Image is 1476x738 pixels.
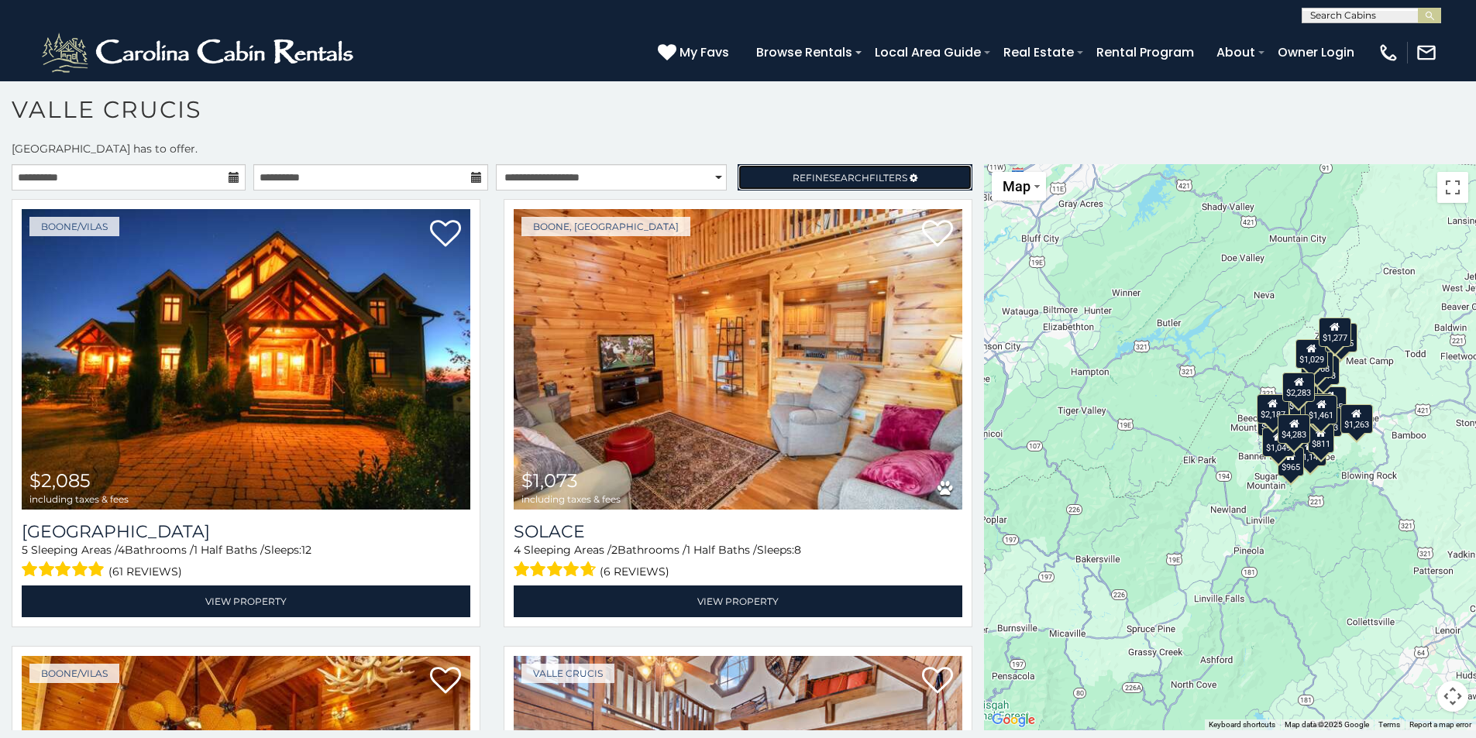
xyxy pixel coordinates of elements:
[1257,394,1289,424] div: $2,187
[922,665,953,698] a: Add to favorites
[992,172,1046,201] button: Change map style
[1302,348,1334,378] div: $1,168
[748,39,860,66] a: Browse Rentals
[1437,681,1468,712] button: Map camera controls
[430,665,461,698] a: Add to favorites
[988,710,1039,730] img: Google
[22,521,470,542] h3: Wilderness Lodge
[514,542,962,582] div: Sleeping Areas / Bathrooms / Sleeps:
[1209,39,1263,66] a: About
[39,29,360,76] img: White-1-2.png
[514,521,962,542] a: Solace
[430,218,461,251] a: Add to favorites
[1294,436,1326,465] div: $1,144
[1283,372,1316,402] div: $2,283
[521,664,614,683] a: Valle Crucis
[108,561,182,582] span: (61 reviews)
[1209,719,1275,730] button: Keyboard shortcuts
[22,543,28,557] span: 5
[29,664,119,683] a: Boone/Vilas
[22,209,470,510] img: Wilderness Lodge
[867,39,989,66] a: Local Area Guide
[521,494,621,504] span: including taxes & fees
[686,543,757,557] span: 1 Half Baths /
[658,43,733,63] a: My Favs
[794,543,801,557] span: 8
[1416,42,1437,64] img: mail-regular-white.png
[118,543,125,557] span: 4
[1314,386,1347,416] div: $2,085
[1295,338,1328,368] div: $1,029
[521,469,578,492] span: $1,073
[1306,395,1338,424] div: $1,461
[22,521,470,542] a: [GEOGRAPHIC_DATA]
[22,585,470,617] a: View Property
[514,585,962,617] a: View Property
[793,172,907,184] span: Refine Filters
[988,710,1039,730] a: Open this area in Google Maps (opens a new window)
[301,543,311,557] span: 12
[996,39,1082,66] a: Real Estate
[1308,424,1334,453] div: $811
[1319,318,1351,347] div: $1,277
[600,561,669,582] span: (6 reviews)
[1378,720,1400,729] a: Terms (opens in new tab)
[680,43,729,62] span: My Favs
[29,494,129,504] span: including taxes & fees
[29,217,119,236] a: Boone/Vilas
[1378,42,1399,64] img: phone-regular-white.png
[514,543,521,557] span: 4
[1300,393,1333,423] div: $1,106
[1325,322,1357,352] div: $1,255
[1270,39,1362,66] a: Owner Login
[1340,404,1373,434] div: $1,263
[1285,720,1369,729] span: Map data ©2025 Google
[829,172,869,184] span: Search
[22,542,470,582] div: Sleeping Areas / Bathrooms / Sleeps:
[521,217,690,236] a: Boone, [GEOGRAPHIC_DATA]
[1308,355,1340,384] div: $1,073
[22,209,470,510] a: Wilderness Lodge $2,085 including taxes & fees
[922,218,953,251] a: Add to favorites
[738,164,972,191] a: RefineSearchFilters
[194,543,264,557] span: 1 Half Baths /
[1409,720,1471,729] a: Report a map error
[1278,414,1311,444] div: $4,283
[29,469,91,492] span: $2,085
[1262,427,1295,457] div: $1,049
[514,209,962,510] img: Solace
[1278,446,1304,475] div: $965
[514,209,962,510] a: Solace $1,073 including taxes & fees
[611,543,618,557] span: 2
[1003,178,1030,194] span: Map
[1089,39,1202,66] a: Rental Program
[1437,172,1468,203] button: Toggle fullscreen view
